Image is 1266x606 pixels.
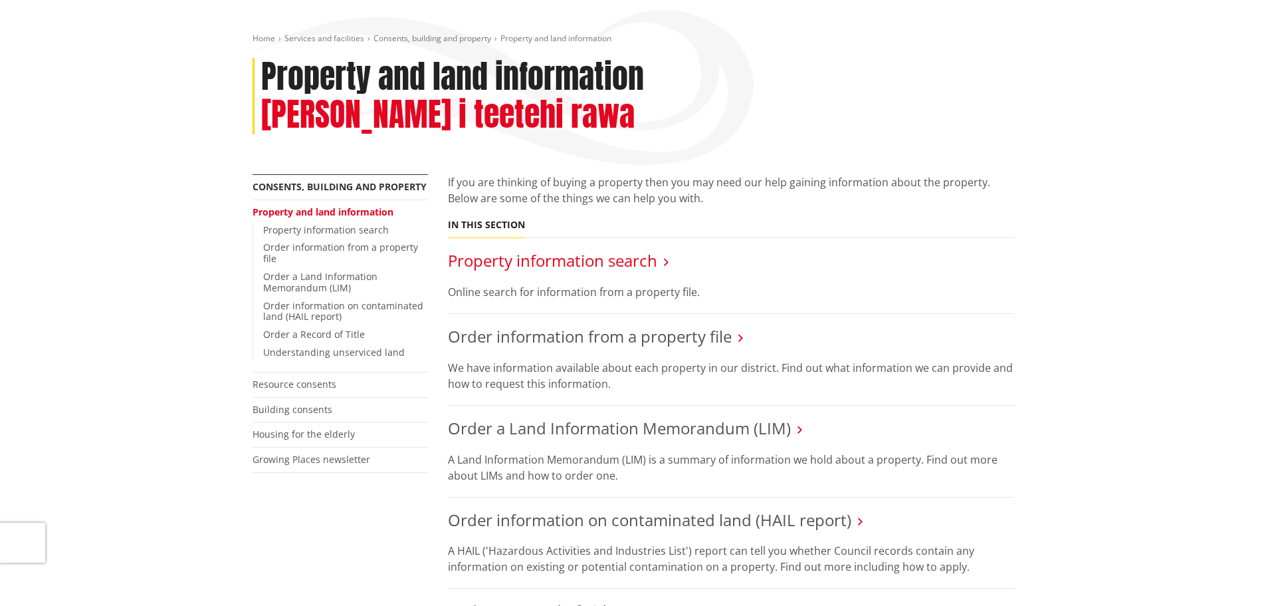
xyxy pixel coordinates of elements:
[448,360,1014,392] p: We have information available about each property in our district. Find out what information we c...
[448,174,1014,206] p: If you are thinking of buying a property then you may need our help gaining information about the...
[253,453,370,466] a: Growing Places newsletter
[253,33,275,44] a: Home
[284,33,364,44] a: Services and facilities
[261,58,644,96] h1: Property and land information
[448,220,525,231] h5: In this section
[500,33,611,44] span: Property and land information
[263,328,365,341] a: Order a Record of Title
[253,403,332,416] a: Building consents
[448,417,791,439] a: Order a Land Information Memorandum (LIM)
[448,452,1014,484] p: A Land Information Memorandum (LIM) is a summary of information we hold about a property. Find ou...
[263,299,423,323] a: Order information on contaminated land (HAIL report)
[253,428,355,440] a: Housing for the elderly
[253,206,393,218] a: Property and land information
[263,346,405,359] a: Understanding unserviced land
[448,509,851,531] a: Order information on contaminated land (HAIL report)
[373,33,491,44] a: Consents, building and property
[448,284,1014,300] p: Online search for information from a property file.
[263,270,377,294] a: Order a Land Information Memorandum (LIM)
[261,96,635,134] h2: [PERSON_NAME] i teetehi rawa
[263,224,389,236] a: Property information search
[263,241,418,265] a: Order information from a property file
[448,543,1014,575] p: A HAIL ('Hazardous Activities and Industries List') report can tell you whether Council records c...
[253,180,427,193] a: Consents, building and property
[448,249,657,271] a: Property information search
[1205,550,1253,598] iframe: Messenger Launcher
[448,325,732,347] a: Order information from a property file
[253,33,1014,45] nav: breadcrumb
[253,378,336,390] a: Resource consents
